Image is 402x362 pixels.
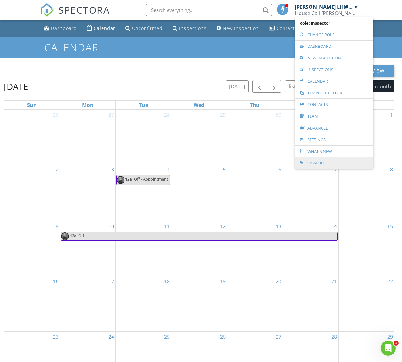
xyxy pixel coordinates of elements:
[371,80,394,92] button: month
[267,23,300,34] a: Contacts
[298,99,370,110] a: Contacts
[219,332,227,342] a: Go to November 26, 2025
[171,221,227,276] td: Go to November 12, 2025
[52,276,60,287] a: Go to November 16, 2025
[125,176,132,182] span: 12a
[163,276,171,287] a: Go to November 18, 2025
[274,110,283,120] a: Go to October 30, 2025
[283,110,338,164] td: Go to October 31, 2025
[60,110,115,164] td: Go to October 27, 2025
[274,332,283,342] a: Go to November 27, 2025
[389,164,394,175] a: Go to November 8, 2025
[386,276,394,287] a: Go to November 22, 2025
[163,221,171,231] a: Go to November 11, 2025
[40,3,54,17] img: The Best Home Inspection Software - Spectora
[298,122,370,134] a: Advanced
[4,221,60,276] td: Go to November 9, 2025
[226,80,249,92] button: [DATE]
[146,4,272,16] input: Search everything...
[223,25,259,31] div: New Inspection
[298,41,370,52] a: Dashboard
[85,23,118,34] a: Calendar
[283,221,338,276] td: Go to November 14, 2025
[44,42,358,53] h1: Calendar
[285,80,299,92] button: list
[227,164,283,221] td: Go to November 6, 2025
[52,332,60,342] a: Go to November 23, 2025
[277,25,297,31] div: Contacts
[298,52,370,64] a: New Inspection
[4,80,31,93] h2: [DATE]
[163,110,171,120] a: Go to October 28, 2025
[298,157,370,169] a: Sign Out
[51,25,77,31] div: Dashboard
[298,87,370,98] a: Template Editor
[107,221,115,231] a: Go to November 10, 2025
[274,276,283,287] a: Go to November 20, 2025
[298,75,370,87] a: Calendar
[107,276,115,287] a: Go to November 17, 2025
[219,221,227,231] a: Go to November 12, 2025
[298,64,370,75] a: Inspections
[107,110,115,120] a: Go to October 27, 2025
[283,276,338,331] td: Go to November 21, 2025
[60,164,115,221] td: Go to November 3, 2025
[4,276,60,331] td: Go to November 16, 2025
[163,332,171,342] a: Go to November 25, 2025
[339,164,394,221] td: Go to November 8, 2025
[295,4,353,10] div: [PERSON_NAME] LHI# 11125
[81,101,95,109] a: Monday
[219,110,227,120] a: Go to October 29, 2025
[227,110,283,164] td: Go to October 30, 2025
[298,29,370,40] a: Change Role
[54,164,60,175] a: Go to November 2, 2025
[170,23,209,34] a: Inspections
[41,23,80,34] a: Dashboard
[267,80,282,93] button: Next month
[58,3,110,16] span: SPECTORA
[179,25,207,31] div: Inspections
[249,101,261,109] a: Thursday
[54,221,60,231] a: Go to November 9, 2025
[171,110,227,164] td: Go to October 29, 2025
[4,110,60,164] td: Go to October 26, 2025
[394,341,399,346] span: 1
[192,101,206,109] a: Wednesday
[298,110,370,122] a: Team
[389,110,394,120] a: Go to November 1, 2025
[171,276,227,331] td: Go to November 19, 2025
[60,221,115,276] td: Go to November 10, 2025
[4,164,60,221] td: Go to November 2, 2025
[330,332,338,342] a: Go to November 28, 2025
[274,221,283,231] a: Go to November 13, 2025
[52,110,60,120] a: Go to October 26, 2025
[333,164,338,175] a: Go to November 7, 2025
[298,146,370,157] a: What's New
[381,341,396,356] iframe: Intercom live chat
[116,110,171,164] td: Go to October 28, 2025
[60,276,115,331] td: Go to November 17, 2025
[227,221,283,276] td: Go to November 13, 2025
[40,8,110,22] a: SPECTORA
[252,80,267,93] button: Previous month
[61,232,69,240] img: c1375d84f9624ff1ba1b2170d29ef341_1_201_a.jpeg
[222,164,227,175] a: Go to November 5, 2025
[339,221,394,276] td: Go to November 15, 2025
[386,332,394,342] a: Go to November 29, 2025
[295,10,358,16] div: House Call NOLA ©2023 House Call
[330,276,338,287] a: Go to November 21, 2025
[330,221,338,231] a: Go to November 14, 2025
[116,164,171,221] td: Go to November 4, 2025
[227,276,283,331] td: Go to November 20, 2025
[134,176,168,182] span: Off - Appointment
[117,176,124,184] img: c1375d84f9624ff1ba1b2170d29ef341_1_201_a.jpeg
[298,134,370,145] a: Settings
[107,332,115,342] a: Go to November 24, 2025
[110,164,115,175] a: Go to November 3, 2025
[116,221,171,276] td: Go to November 11, 2025
[116,276,171,331] td: Go to November 18, 2025
[123,23,165,34] a: Unconfirmed
[69,232,77,240] span: 12a
[132,25,162,31] div: Unconfirmed
[386,221,394,231] a: Go to November 15, 2025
